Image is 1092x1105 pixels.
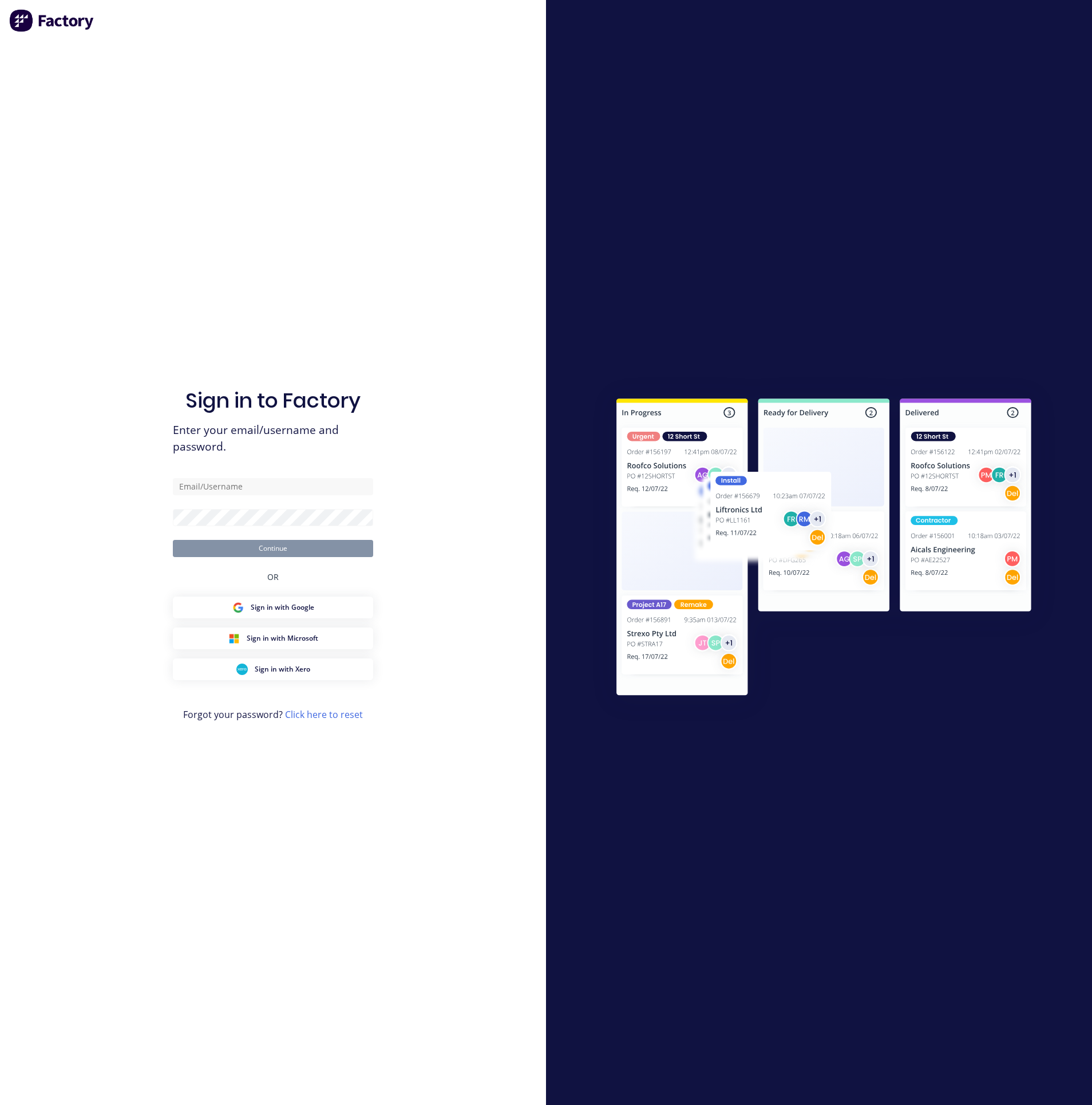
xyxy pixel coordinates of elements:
[247,633,318,644] span: Sign in with Microsoft
[185,388,361,413] h1: Sign in to Factory
[267,557,279,597] div: OR
[173,597,373,618] button: Google Sign inSign in with Google
[173,658,373,680] button: Xero Sign inSign in with Xero
[232,602,244,613] img: Google Sign in
[591,376,1057,723] img: Sign in
[236,664,248,675] img: Xero Sign in
[255,664,310,674] span: Sign in with Xero
[173,478,373,495] input: Email/Username
[228,633,240,644] img: Microsoft Sign in
[285,708,363,721] a: Click here to reset
[9,9,95,32] img: Factory
[173,540,373,557] button: Continue
[173,422,373,455] span: Enter your email/username and password.
[251,602,314,613] span: Sign in with Google
[183,708,363,721] span: Forgot your password?
[173,628,373,649] button: Microsoft Sign inSign in with Microsoft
